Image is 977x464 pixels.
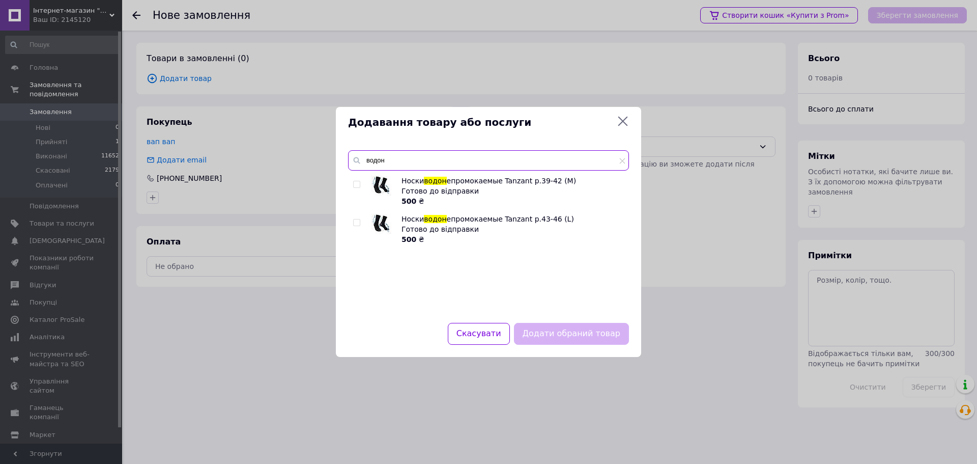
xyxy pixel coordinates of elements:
div: Готово до відправки [401,186,623,196]
span: водон [424,177,446,185]
input: Пошук за товарами та послугами [348,150,629,171]
div: ₴ [401,196,623,206]
b: 500 [401,197,416,205]
img: Носки водонепромокаемые Tanzant р.43-46 (L) [371,214,391,234]
div: ₴ [401,234,623,244]
span: водон [424,215,446,223]
div: Готово до відправки [401,224,623,234]
span: Носки [401,215,424,223]
img: Носки водонепромокаемые Tanzant р.39-42 (М) [371,176,391,196]
span: епромокаемые Tanzant р.43-46 (L) [447,215,574,223]
b: 500 [401,235,416,243]
span: Додавання товару або послуги [348,115,613,130]
span: епромокаемые Tanzant р.39-42 (М) [447,177,577,185]
button: Скасувати [448,323,510,345]
span: Носки [401,177,424,185]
